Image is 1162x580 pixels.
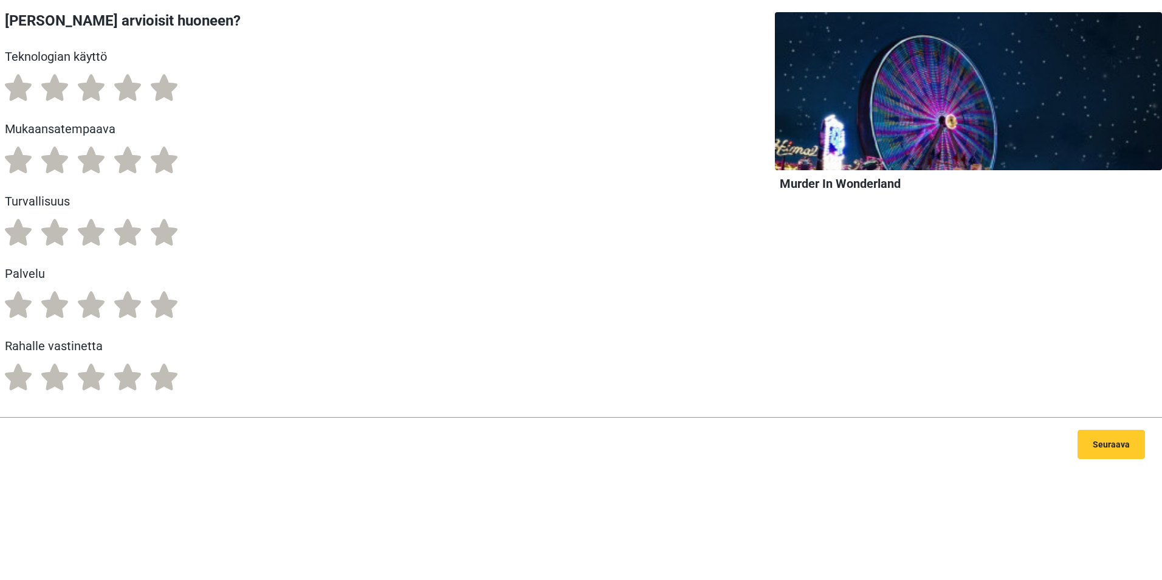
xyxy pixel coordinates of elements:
label: 5 [151,364,177,390]
label: 4 [114,147,141,173]
label: 4 [114,74,141,101]
label: 3 [78,74,105,101]
span: Turvallisuus [5,194,70,209]
label: 5 [151,74,177,101]
button: Seuraava [1078,430,1145,459]
label: 5 [151,147,177,173]
label: 3 [78,291,105,318]
label: 1 [5,291,32,318]
label: 4 [114,219,141,246]
h2: Murder In Wonderland [780,176,1157,191]
span: Teknologian käyttö [5,49,107,64]
label: 1 [5,364,32,390]
label: 2 [41,219,68,246]
span: Mukaansatempaava [5,122,115,136]
label: 3 [78,147,105,173]
label: 3 [78,219,105,246]
label: 4 [114,291,141,318]
label: 4 [114,364,141,390]
label: 2 [41,74,68,101]
label: 2 [41,147,68,173]
h2: [PERSON_NAME] arvioisit huoneen? [5,12,673,30]
label: 1 [5,74,32,101]
label: 2 [41,364,68,390]
label: 3 [78,364,105,390]
label: 5 [151,219,177,246]
label: 5 [151,291,177,318]
label: 1 [5,147,32,173]
span: Palvelu [5,266,45,281]
label: 1 [5,219,32,246]
label: 2 [41,291,68,318]
span: Rahalle vastinetta [5,339,103,353]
